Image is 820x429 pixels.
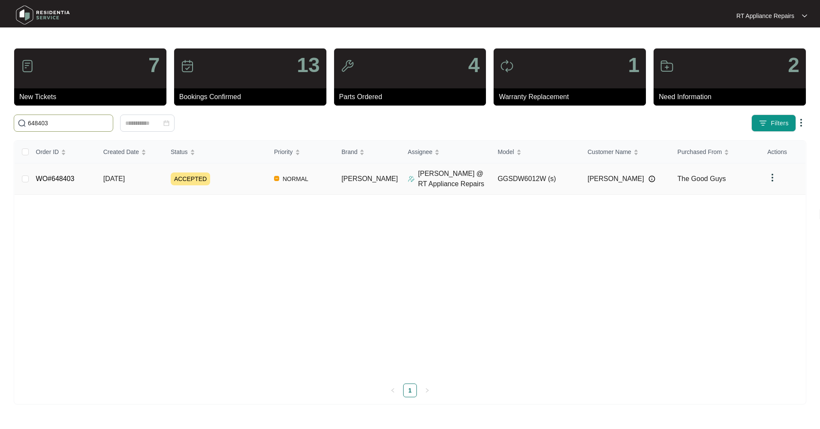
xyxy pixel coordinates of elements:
[497,147,514,157] span: Model
[418,169,491,189] p: [PERSON_NAME] @ RT Appliance Repairs
[760,141,805,163] th: Actions
[386,384,400,397] li: Previous Page
[802,14,807,18] img: dropdown arrow
[21,59,34,73] img: icon
[420,384,434,397] button: right
[274,147,293,157] span: Priority
[18,119,26,127] img: search-icon
[736,12,794,20] p: RT Appliance Repairs
[274,176,279,181] img: Vercel Logo
[164,141,267,163] th: Status
[36,175,75,182] a: WO#648403
[404,384,416,397] a: 1
[341,147,357,157] span: Brand
[103,147,139,157] span: Created Date
[179,92,326,102] p: Bookings Confirmed
[771,119,789,128] span: Filters
[491,141,581,163] th: Model
[660,59,674,73] img: icon
[28,118,109,128] input: Search by Order Id, Assignee Name, Customer Name, Brand and Model
[341,59,354,73] img: icon
[751,115,796,132] button: filter iconFilters
[408,147,433,157] span: Assignee
[491,163,581,195] td: GGSDW6012W (s)
[341,175,398,182] span: [PERSON_NAME]
[659,92,806,102] p: Need Information
[648,175,655,182] img: Info icon
[796,118,806,128] img: dropdown arrow
[267,141,335,163] th: Priority
[678,175,726,182] span: The Good Guys
[425,388,430,393] span: right
[401,141,491,163] th: Assignee
[767,172,778,183] img: dropdown arrow
[403,384,417,397] li: 1
[13,2,73,28] img: residentia service logo
[628,55,639,76] p: 1
[588,174,644,184] span: [PERSON_NAME]
[500,59,514,73] img: icon
[588,147,631,157] span: Customer Name
[759,119,767,127] img: filter icon
[581,141,671,163] th: Customer Name
[96,141,164,163] th: Created Date
[339,92,486,102] p: Parts Ordered
[29,141,96,163] th: Order ID
[19,92,166,102] p: New Tickets
[678,147,722,157] span: Purchased From
[171,147,188,157] span: Status
[171,172,210,185] span: ACCEPTED
[408,175,415,182] img: Assigner Icon
[468,55,480,76] p: 4
[148,55,160,76] p: 7
[279,174,312,184] span: NORMAL
[788,55,799,76] p: 2
[390,388,395,393] span: left
[386,384,400,397] button: left
[335,141,401,163] th: Brand
[181,59,194,73] img: icon
[103,175,125,182] span: [DATE]
[499,92,646,102] p: Warranty Replacement
[671,141,761,163] th: Purchased From
[420,384,434,397] li: Next Page
[36,147,59,157] span: Order ID
[297,55,320,76] p: 13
